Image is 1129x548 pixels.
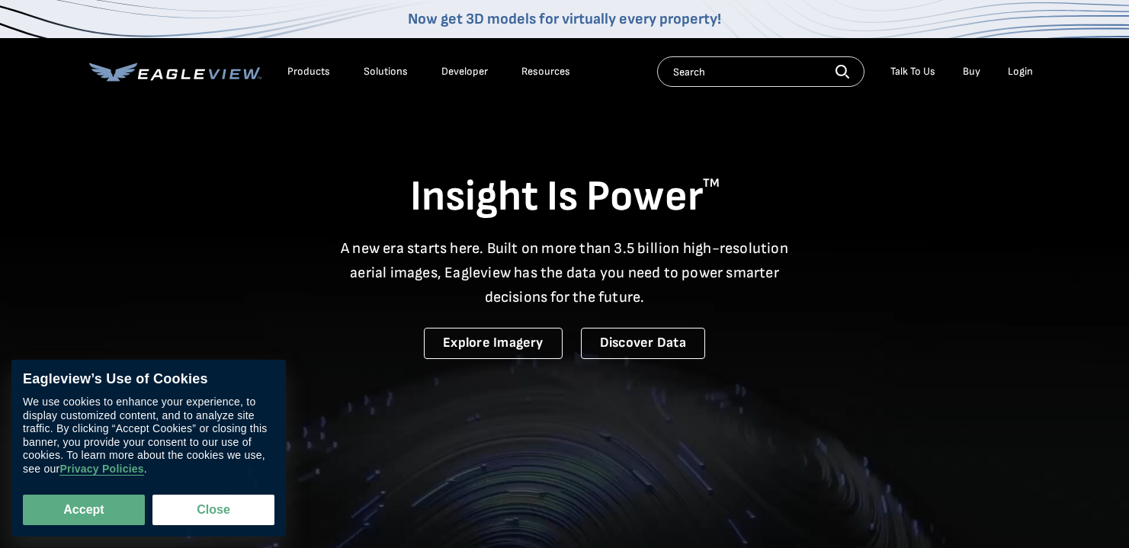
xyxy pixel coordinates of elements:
[441,65,488,79] a: Developer
[703,176,720,191] sup: TM
[657,56,864,87] input: Search
[581,328,705,359] a: Discover Data
[521,65,570,79] div: Resources
[23,495,145,525] button: Accept
[890,65,935,79] div: Talk To Us
[332,236,798,309] p: A new era starts here. Built on more than 3.5 billion high-resolution aerial images, Eagleview ha...
[89,171,1041,224] h1: Insight Is Power
[23,396,274,476] div: We use cookies to enhance your experience, to display customized content, and to analyze site tra...
[424,328,563,359] a: Explore Imagery
[364,65,408,79] div: Solutions
[1008,65,1033,79] div: Login
[152,495,274,525] button: Close
[59,463,143,476] a: Privacy Policies
[23,371,274,388] div: Eagleview’s Use of Cookies
[408,10,721,28] a: Now get 3D models for virtually every property!
[287,65,330,79] div: Products
[963,65,980,79] a: Buy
